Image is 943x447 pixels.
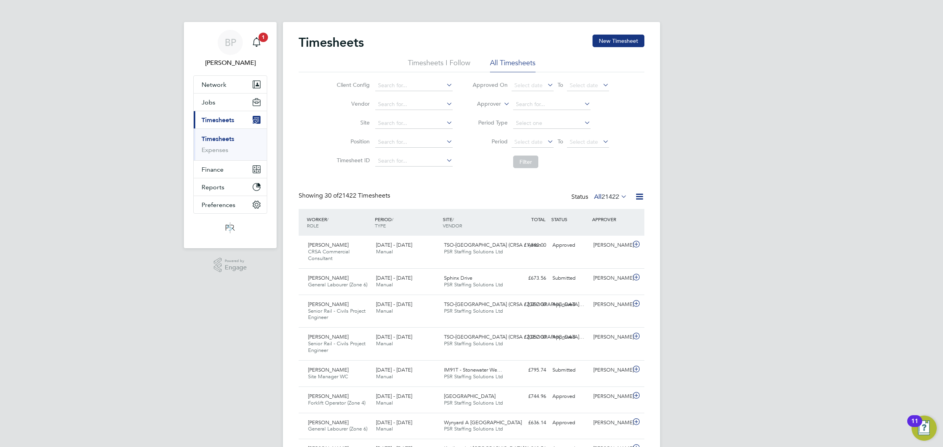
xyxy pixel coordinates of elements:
[508,364,549,377] div: £795.74
[444,308,503,314] span: PSR Staffing Solutions Ltd
[223,222,237,234] img: psrsolutions-logo-retina.png
[373,212,441,233] div: PERIOD
[590,272,631,285] div: [PERSON_NAME]
[444,425,503,432] span: PSR Staffing Solutions Ltd
[249,30,264,55] a: 1
[202,146,228,154] a: Expenses
[444,301,584,308] span: TSO-[GEOGRAPHIC_DATA] (CRSA / [GEOGRAPHIC_DATA]…
[334,81,370,88] label: Client Config
[194,111,267,128] button: Timesheets
[376,419,412,426] span: [DATE] - [DATE]
[194,178,267,196] button: Reports
[325,192,339,200] span: 30 of
[376,242,412,248] span: [DATE] - [DATE]
[549,239,590,252] div: Approved
[593,35,644,47] button: New Timesheet
[334,138,370,145] label: Position
[514,138,543,145] span: Select date
[571,192,629,203] div: Status
[308,399,365,406] span: Forklift Operator (Zone 4)
[308,340,365,354] span: Senior Rail - Civils Project Engineer
[308,242,349,248] span: [PERSON_NAME]
[490,58,536,72] li: All Timesheets
[508,272,549,285] div: £673.56
[375,118,453,129] input: Search for...
[514,82,543,89] span: Select date
[444,340,503,347] span: PSR Staffing Solutions Ltd
[508,390,549,403] div: £744.96
[375,156,453,167] input: Search for...
[912,416,937,441] button: Open Resource Center, 11 new notifications
[590,390,631,403] div: [PERSON_NAME]
[299,192,392,200] div: Showing
[508,416,549,429] div: £636.14
[202,116,234,124] span: Timesheets
[555,136,565,147] span: To
[308,373,348,380] span: Site Manager WC
[193,30,267,68] a: BP[PERSON_NAME]
[194,161,267,178] button: Finance
[225,264,247,271] span: Engage
[194,128,267,160] div: Timesheets
[202,183,224,191] span: Reports
[472,138,508,145] label: Period
[308,301,349,308] span: [PERSON_NAME]
[590,212,631,226] div: APPROVER
[308,281,367,288] span: General Labourer (Zone 6)
[444,366,502,373] span: IM91T - Stonewater We…
[549,272,590,285] div: Submitted
[555,80,565,90] span: To
[549,416,590,429] div: Approved
[334,100,370,107] label: Vendor
[376,366,412,373] span: [DATE] - [DATE]
[308,419,349,426] span: [PERSON_NAME]
[443,222,462,229] span: VENDOR
[392,216,393,222] span: /
[444,248,503,255] span: PSR Staffing Solutions Ltd
[194,196,267,213] button: Preferences
[508,331,549,344] div: £2,052.00
[590,331,631,344] div: [PERSON_NAME]
[376,281,393,288] span: Manual
[376,393,412,399] span: [DATE] - [DATE]
[334,157,370,164] label: Timesheet ID
[376,399,393,406] span: Manual
[299,35,364,50] h2: Timesheets
[549,364,590,377] div: Submitted
[194,76,267,93] button: Network
[376,373,393,380] span: Manual
[193,58,267,68] span: Ben Perkin
[570,82,598,89] span: Select date
[225,37,236,48] span: BP
[472,81,508,88] label: Approved On
[334,119,370,126] label: Site
[549,298,590,311] div: Approved
[375,99,453,110] input: Search for...
[202,166,224,173] span: Finance
[308,333,349,340] span: [PERSON_NAME]
[911,421,918,431] div: 11
[308,393,349,399] span: [PERSON_NAME]
[466,100,501,108] label: Approver
[452,216,454,222] span: /
[594,193,627,201] label: All
[305,212,373,233] div: WORKER
[308,248,350,262] span: CRSA Commercial Consultant
[376,275,412,281] span: [DATE] - [DATE]
[307,222,319,229] span: ROLE
[570,138,598,145] span: Select date
[590,239,631,252] div: [PERSON_NAME]
[376,425,393,432] span: Manual
[202,135,234,143] a: Timesheets
[602,193,619,201] span: 21422
[590,364,631,377] div: [PERSON_NAME]
[308,308,365,321] span: Senior Rail - Civils Project Engineer
[375,80,453,91] input: Search for...
[327,216,328,222] span: /
[193,222,267,234] a: Go to home page
[308,366,349,373] span: [PERSON_NAME]
[444,333,584,340] span: TSO-[GEOGRAPHIC_DATA] (CRSA / [GEOGRAPHIC_DATA]…
[508,298,549,311] div: £2,052.00
[531,216,545,222] span: TOTAL
[444,242,546,248] span: TSO-[GEOGRAPHIC_DATA] (CRSA / Aston…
